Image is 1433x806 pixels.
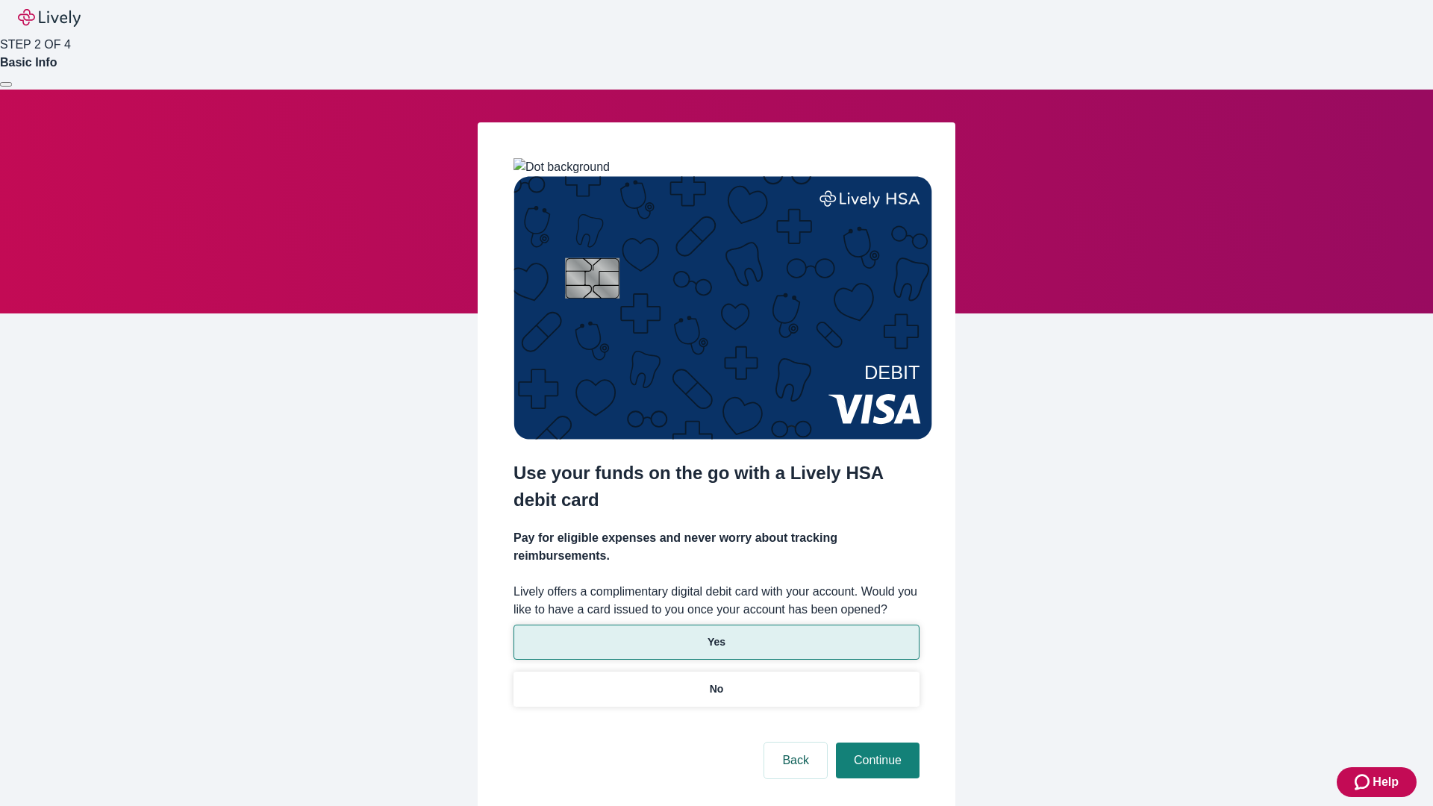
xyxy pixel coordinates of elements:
[513,176,932,440] img: Debit card
[513,625,920,660] button: Yes
[708,634,725,650] p: Yes
[513,672,920,707] button: No
[764,743,827,778] button: Back
[836,743,920,778] button: Continue
[513,158,610,176] img: Dot background
[513,583,920,619] label: Lively offers a complimentary digital debit card with your account. Would you like to have a card...
[18,9,81,27] img: Lively
[1355,773,1373,791] svg: Zendesk support icon
[1337,767,1417,797] button: Zendesk support iconHelp
[513,529,920,565] h4: Pay for eligible expenses and never worry about tracking reimbursements.
[710,681,724,697] p: No
[1373,773,1399,791] span: Help
[513,460,920,513] h2: Use your funds on the go with a Lively HSA debit card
